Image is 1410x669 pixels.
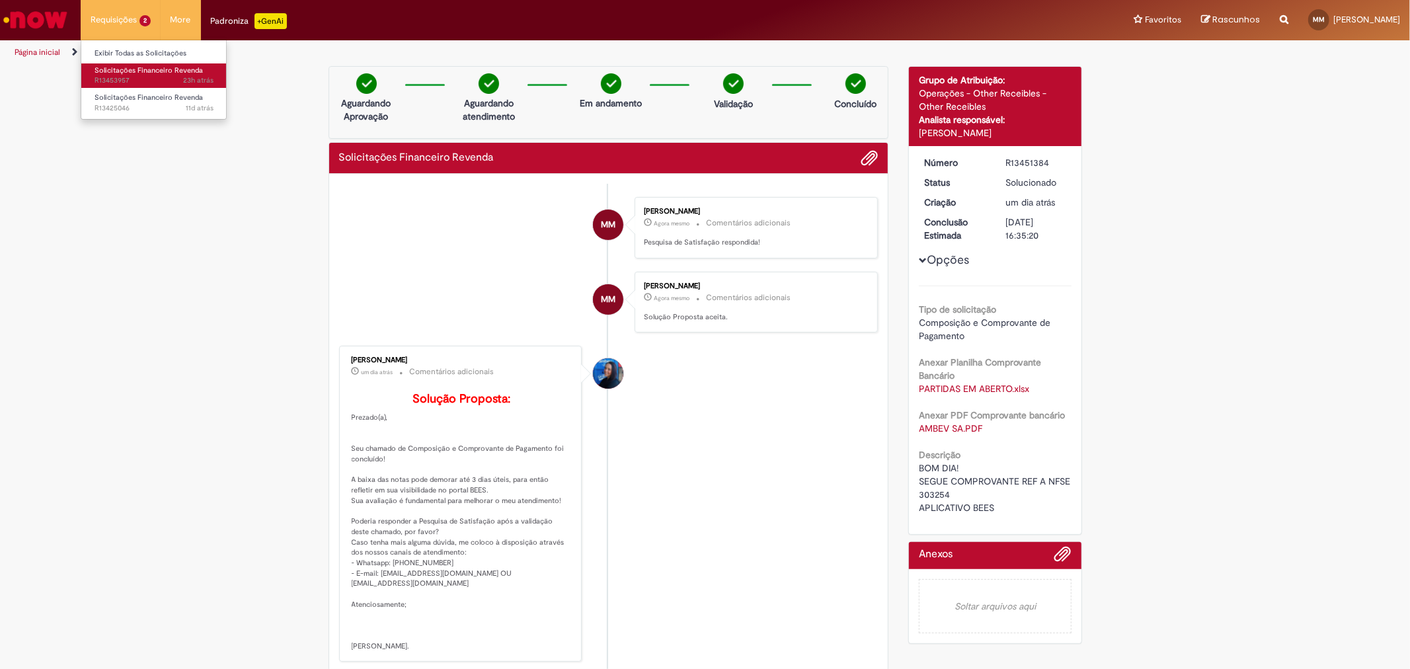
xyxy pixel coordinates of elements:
span: MM [601,209,615,241]
span: R13425046 [95,103,214,114]
h2: Anexos [919,549,953,561]
p: Pesquisa de Satisfação respondida! [644,237,864,248]
a: Download de PARTIDAS EM ABERTO.xlsx [919,383,1029,395]
span: MM [1313,15,1325,24]
ul: Requisições [81,40,227,120]
span: Solicitações Financeiro Revenda [95,93,203,102]
a: Aberto R13425046 : Solicitações Financeiro Revenda [81,91,227,115]
a: Aberto R13453957 : Solicitações Financeiro Revenda [81,63,227,88]
img: check-circle-green.png [723,73,744,94]
img: check-circle-green.png [356,73,377,94]
small: Comentários adicionais [706,217,791,229]
span: 2 [139,15,151,26]
span: Agora mesmo [654,219,689,227]
div: R13451384 [1005,156,1067,169]
p: Concluído [834,97,877,110]
span: Agora mesmo [654,294,689,302]
p: +GenAi [255,13,287,29]
time: 28/08/2025 16:04:41 [654,294,689,302]
b: Anexar Planilha Comprovante Bancário [919,356,1041,381]
p: Aguardando atendimento [457,97,521,123]
a: Download de AMBEV SA.PDF [919,422,982,434]
img: check-circle-green.png [479,73,499,94]
span: 23h atrás [183,75,214,85]
ul: Trilhas de página [10,40,930,65]
div: [PERSON_NAME] [644,282,864,290]
dt: Criação [914,196,996,209]
div: 27/08/2025 10:15:28 [1005,196,1067,209]
span: Favoritos [1145,13,1181,26]
img: ServiceNow [1,7,69,33]
b: Anexar PDF Comprovante bancário [919,409,1065,421]
dt: Número [914,156,996,169]
h2: Solicitações Financeiro Revenda Histórico de tíquete [339,152,494,164]
small: Comentários adicionais [410,366,494,377]
span: [PERSON_NAME] [1333,14,1400,25]
div: [PERSON_NAME] [644,208,864,216]
p: Validação [714,97,753,110]
div: Padroniza [211,13,287,29]
button: Adicionar anexos [861,149,878,167]
div: Luana Albuquerque [593,358,623,389]
time: 27/08/2025 10:15:28 [1005,196,1055,208]
span: Rascunhos [1212,13,1260,26]
div: Solucionado [1005,176,1067,189]
time: 18/08/2025 14:12:33 [186,103,214,113]
dt: Conclusão Estimada [914,216,996,242]
div: Operações - Other Receibles - Other Receibles [919,87,1072,113]
a: Página inicial [15,47,60,58]
div: Marquiley Melo [593,210,623,240]
b: Solução Proposta: [412,391,510,407]
img: check-circle-green.png [845,73,866,94]
em: Soltar arquivos aqui [919,579,1072,633]
div: [PERSON_NAME] [919,126,1072,139]
p: Solução Proposta aceita. [644,312,864,323]
b: Tipo de solicitação [919,303,996,315]
a: Exibir Todas as Solicitações [81,46,227,61]
time: 28/08/2025 16:04:53 [654,219,689,227]
span: um dia atrás [1005,196,1055,208]
time: 27/08/2025 17:32:18 [183,75,214,85]
button: Adicionar anexos [1054,545,1072,569]
span: Solicitações Financeiro Revenda [95,65,203,75]
span: BOM DIA! SEGUE COMPROVANTE REF A NFSE 303254 APLICATIVO BEES [919,462,1073,514]
p: Aguardando Aprovação [334,97,399,123]
span: 11d atrás [186,103,214,113]
div: Analista responsável: [919,113,1072,126]
span: MM [601,284,615,315]
span: More [171,13,191,26]
span: Requisições [91,13,137,26]
span: um dia atrás [362,368,393,376]
small: Comentários adicionais [706,292,791,303]
dt: Status [914,176,996,189]
b: Descrição [919,449,960,461]
time: 27/08/2025 14:44:49 [362,368,393,376]
img: check-circle-green.png [601,73,621,94]
div: Marquiley Melo [593,284,623,315]
a: Rascunhos [1201,14,1260,26]
p: Prezado(a), Seu chamado de Composição e Comprovante de Pagamento foi concluído! A baixa das notas... [352,393,572,651]
div: [PERSON_NAME] [352,356,572,364]
p: Em andamento [580,97,642,110]
span: R13453957 [95,75,214,86]
div: Grupo de Atribuição: [919,73,1072,87]
span: Composição e Comprovante de Pagamento [919,317,1053,342]
div: [DATE] 16:35:20 [1005,216,1067,242]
